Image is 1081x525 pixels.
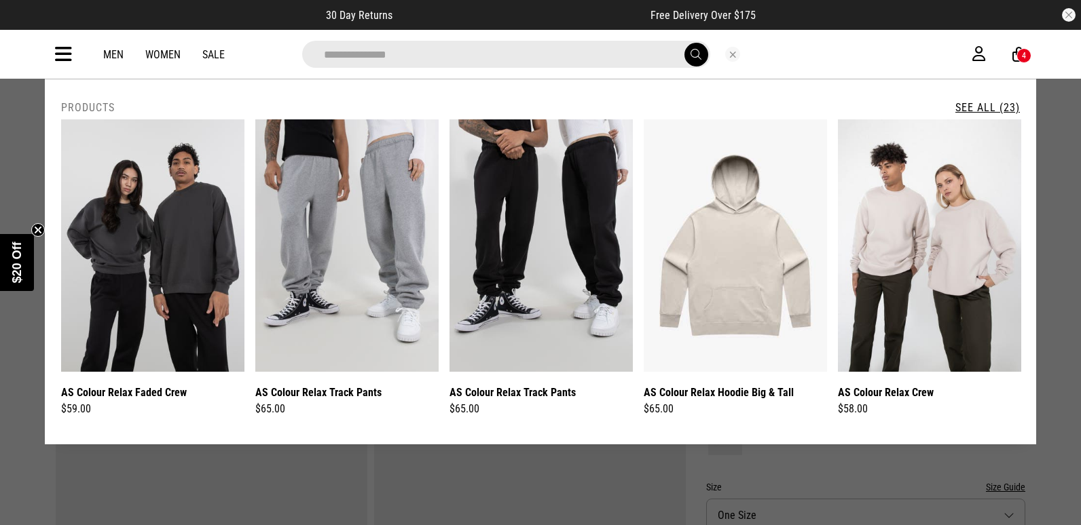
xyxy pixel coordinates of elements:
[145,48,181,61] a: Women
[255,401,439,417] div: $65.00
[644,119,827,372] img: As Colour Relax Hoodie Big & Tall in Beige
[838,401,1021,417] div: $58.00
[103,48,124,61] a: Men
[450,384,576,401] a: AS Colour Relax Track Pants
[11,5,52,46] button: Open LiveChat chat widget
[450,401,633,417] div: $65.00
[255,384,382,401] a: AS Colour Relax Track Pants
[450,119,633,372] img: As Colour Relax Track Pants in Black
[61,119,244,372] img: As Colour Relax Faded Crew in Black
[1012,47,1025,62] a: 4
[955,101,1020,114] a: See All (23)
[61,401,244,417] div: $59.00
[202,48,225,61] a: Sale
[644,384,794,401] a: AS Colour Relax Hoodie Big & Tall
[644,401,827,417] div: $65.00
[61,384,187,401] a: AS Colour Relax Faded Crew
[651,9,756,22] span: Free Delivery Over $175
[838,119,1021,372] img: As Colour Relax Crew in Beige
[10,241,24,283] span: $20 Off
[31,223,45,237] button: Close teaser
[61,101,115,114] h2: Products
[1022,51,1026,60] div: 4
[838,384,934,401] a: AS Colour Relax Crew
[326,9,392,22] span: 30 Day Returns
[420,8,623,22] iframe: Customer reviews powered by Trustpilot
[725,47,740,62] button: Close search
[255,119,439,372] img: As Colour Relax Track Pants in Grey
